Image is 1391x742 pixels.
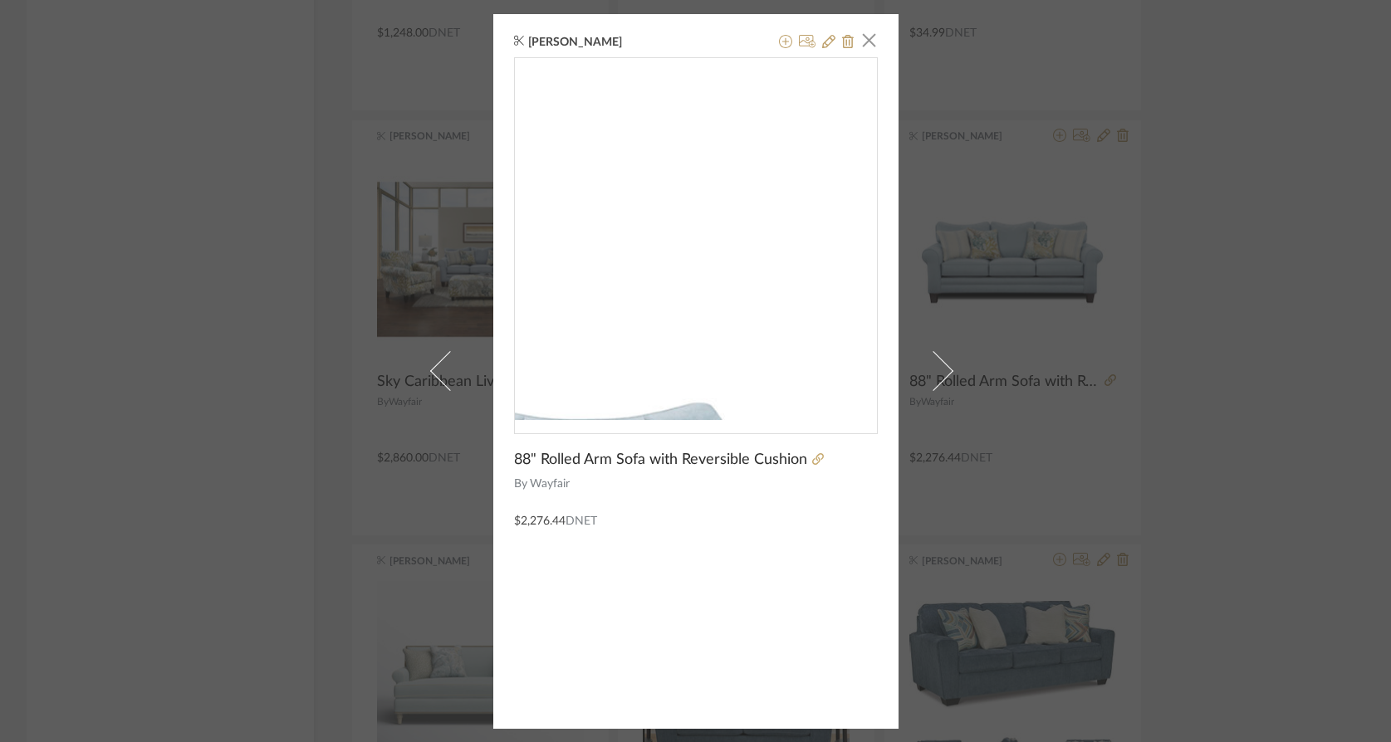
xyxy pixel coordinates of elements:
span: 88" Rolled Arm Sofa with Reversible Cushion [514,451,807,469]
button: Close [853,24,886,57]
span: [PERSON_NAME] [528,35,648,50]
span: Wayfair [530,476,878,493]
span: By [514,476,527,493]
span: $2,276.44 [514,515,566,527]
img: 772874f5-b2bb-4bd1-85f5-97220247e2a8_436x436.jpg [515,58,877,420]
span: DNET [566,515,597,527]
div: 0 [515,58,877,420]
